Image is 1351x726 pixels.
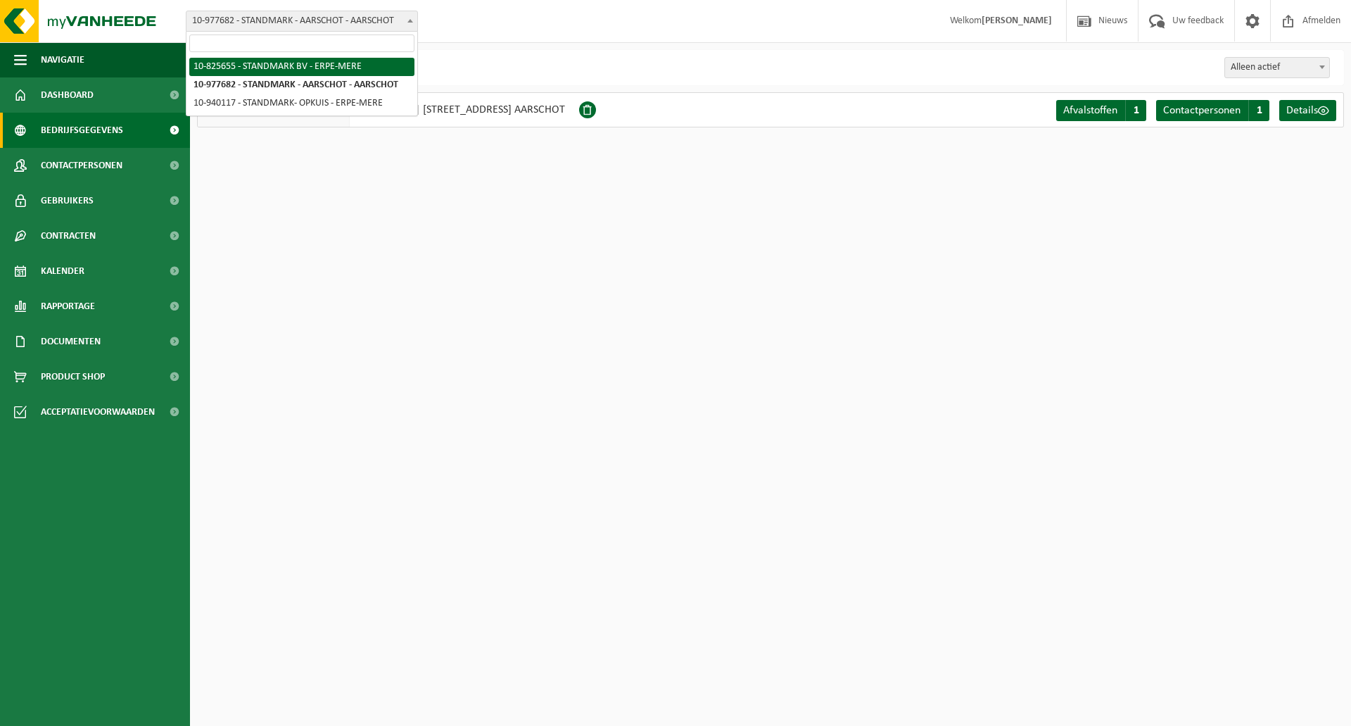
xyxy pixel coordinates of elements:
span: Rapportage [41,289,95,324]
span: 1 [1125,100,1146,121]
span: Alleen actief [1224,57,1330,78]
span: 1 [1248,100,1269,121]
span: Gebruikers [41,183,94,218]
span: Documenten [41,324,101,359]
li: 10-977682 - STANDMARK - AARSCHOT - AARSCHOT [189,76,414,94]
span: 10-977682 - STANDMARK - AARSCHOT - AARSCHOT [186,11,418,32]
li: 10-940117 - STANDMARK- OPKUIS - ERPE-MERE [189,94,414,113]
span: Navigatie [41,42,84,77]
span: Details [1286,105,1318,116]
span: Dashboard [41,77,94,113]
strong: [PERSON_NAME] [982,15,1052,26]
span: Contracten [41,218,96,254]
span: 10-977682 - STANDMARK - AARSCHOT - AARSCHOT [186,11,417,31]
span: Acceptatievoorwaarden [41,394,155,430]
span: Kalender [41,254,84,289]
li: 10-825655 - STANDMARK BV - ERPE-MERE [189,58,414,76]
span: Bedrijfsgegevens [41,113,123,148]
span: Afvalstoffen [1063,105,1117,116]
a: Contactpersonen 1 [1156,100,1269,121]
span: Product Shop [41,359,105,394]
a: Afvalstoffen 1 [1056,100,1146,121]
a: Details [1279,100,1336,121]
span: Alleen actief [1225,58,1329,77]
span: Contactpersonen [41,148,122,183]
span: Contactpersonen [1163,105,1241,116]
